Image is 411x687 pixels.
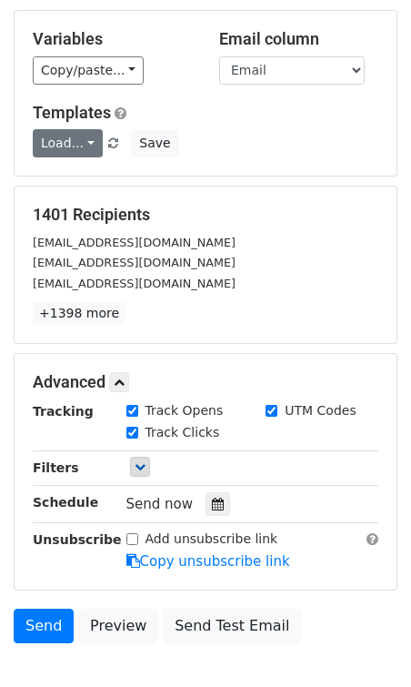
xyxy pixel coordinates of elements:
a: Copy unsubscribe link [126,553,290,570]
small: [EMAIL_ADDRESS][DOMAIN_NAME] [33,277,236,290]
a: Load... [33,129,103,157]
small: [EMAIL_ADDRESS][DOMAIN_NAME] [33,236,236,249]
button: Save [131,129,178,157]
strong: Schedule [33,495,98,510]
label: Track Clicks [145,423,220,442]
h5: Variables [33,29,192,49]
h5: Advanced [33,372,378,392]
a: Copy/paste... [33,56,144,85]
a: Templates [33,103,111,122]
a: Send [14,609,74,643]
strong: Unsubscribe [33,532,122,547]
small: [EMAIL_ADDRESS][DOMAIN_NAME] [33,256,236,269]
h5: 1401 Recipients [33,205,378,225]
label: UTM Codes [285,401,356,420]
label: Track Opens [145,401,224,420]
a: Preview [78,609,158,643]
label: Add unsubscribe link [145,530,278,549]
strong: Filters [33,460,79,475]
iframe: Chat Widget [320,600,411,687]
strong: Tracking [33,404,94,419]
span: Send now [126,496,194,512]
h5: Email column [219,29,378,49]
a: Send Test Email [163,609,301,643]
a: +1398 more [33,302,125,325]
